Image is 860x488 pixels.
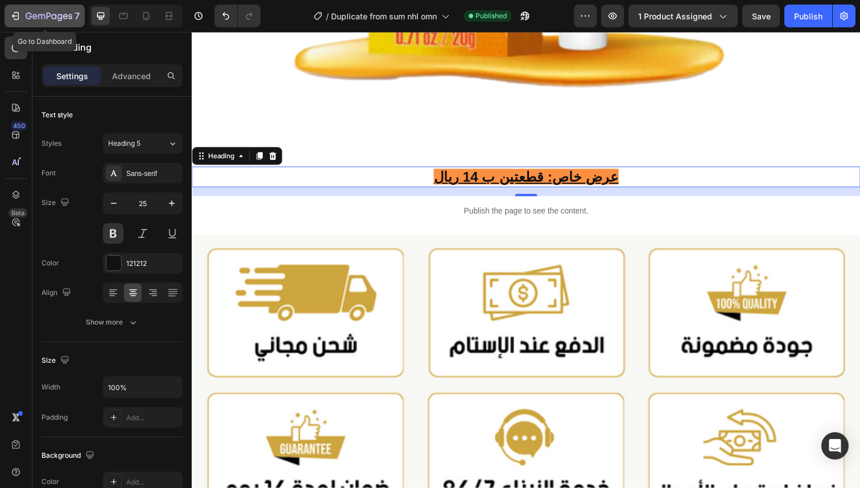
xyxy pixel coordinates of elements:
button: Publish [784,5,832,27]
div: Sans-serif [126,169,180,179]
div: Publish [794,10,822,22]
span: Duplicate from sum nhl omn [331,10,437,22]
div: 121212 [126,259,180,269]
div: Add... [126,477,180,487]
div: Styles [42,138,61,149]
span: Heading 5 [108,138,140,149]
div: Color [42,258,59,268]
div: Undo/Redo [214,5,261,27]
p: Advanced [112,70,151,82]
div: Show more [86,317,139,328]
span: Save [752,11,771,21]
button: Show more [42,312,183,333]
div: Size [42,353,72,368]
p: 7 [75,9,80,23]
div: Width [42,382,60,392]
span: 1 product assigned [638,10,712,22]
div: Color [42,477,59,487]
u: عرض خاص: قطعتين ب 14 ريال [247,140,436,156]
p: Heading [55,40,178,54]
div: Size [42,195,72,211]
div: Heading [14,122,46,132]
div: Beta [9,208,27,218]
span: / [326,10,329,22]
div: Open Intercom Messenger [821,432,849,460]
iframe: Design area [192,32,860,488]
div: Add... [126,413,180,423]
span: Published [476,11,507,21]
p: ⁠⁠⁠⁠⁠⁠⁠ [1,139,681,158]
div: Text style [42,110,73,120]
div: Font [42,168,56,178]
div: Background [42,448,97,464]
div: 450 [11,121,27,130]
button: Heading 5 [103,133,183,154]
p: Settings [56,70,88,82]
button: Save [742,5,780,27]
button: 7 [5,5,85,27]
div: Padding [42,412,68,423]
div: Align [42,285,73,301]
button: 1 product assigned [629,5,738,27]
input: Auto [104,377,182,397]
